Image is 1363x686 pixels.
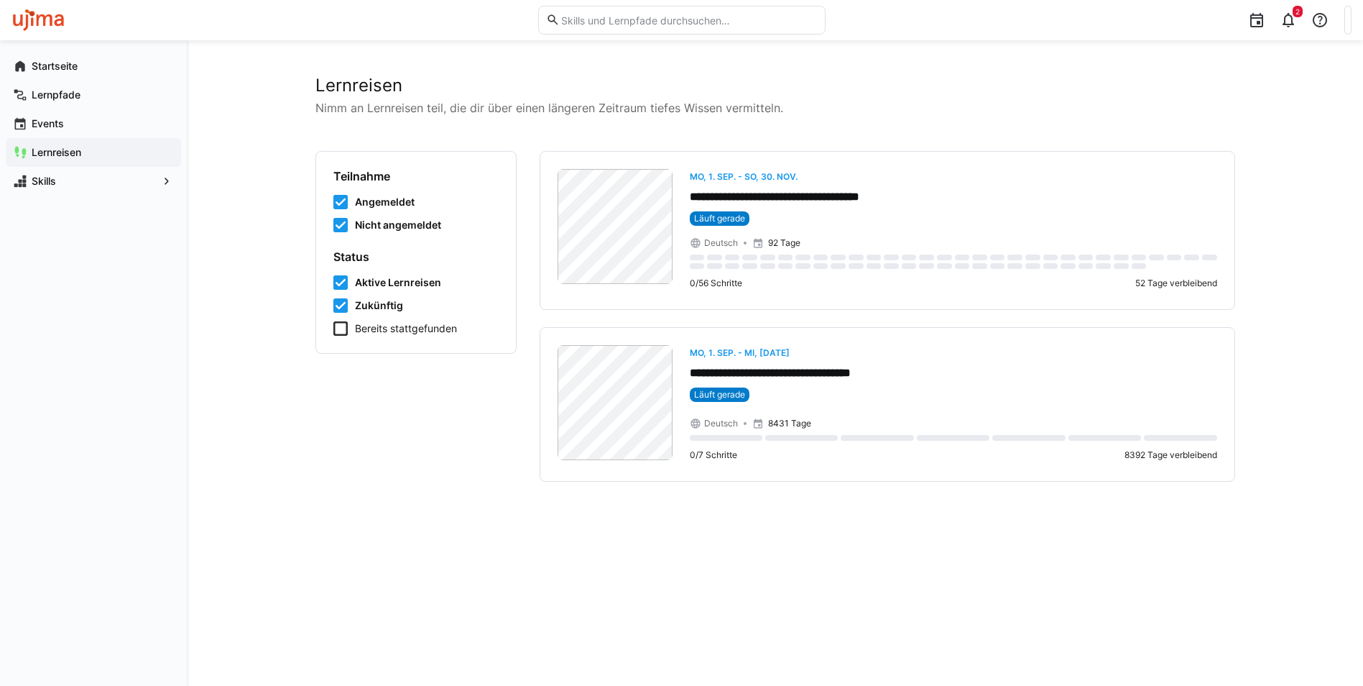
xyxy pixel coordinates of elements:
span: Nicht angemeldet [355,218,441,232]
span: Zukünftig [355,298,403,313]
span: 2 [1295,7,1300,16]
span: Deutsch [704,418,738,429]
p: Nimm an Lernreisen teil, die dir über einen längeren Zeitraum tiefes Wissen vermitteln. [315,99,1235,116]
span: Bereits stattgefunden [355,321,457,336]
h4: Status [333,250,499,264]
input: Skills und Lernpfade durchsuchen… [560,14,817,27]
span: Deutsch [704,237,738,249]
h2: Lernreisen [315,75,1235,96]
span: Mo, 1. Sep. - Mi, [DATE] [690,347,790,358]
p: 8431 Tage [768,418,811,429]
span: Läuft gerade [694,389,745,401]
p: 0/56 Schritte [690,278,742,289]
p: 8392 Tage verbleibend [1124,449,1217,461]
span: Aktive Lernreisen [355,275,441,290]
span: Läuft gerade [694,213,745,224]
p: 52 Tage verbleibend [1135,278,1217,289]
p: 92 Tage [768,237,800,249]
span: Angemeldet [355,195,415,209]
span: Mo, 1. Sep. - So, 30. Nov. [690,171,798,182]
h4: Teilnahme [333,169,499,183]
p: 0/7 Schritte [690,449,737,461]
